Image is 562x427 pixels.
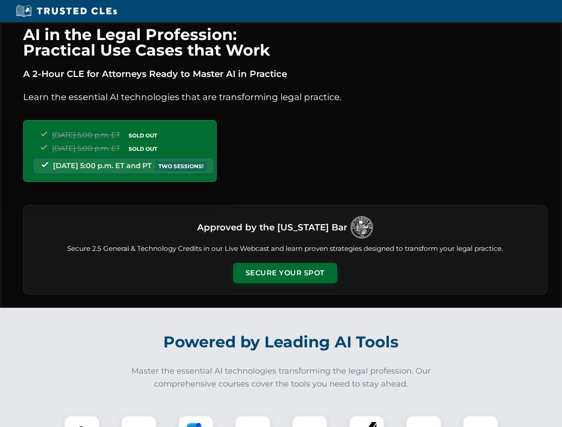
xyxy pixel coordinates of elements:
p: A 2-Hour CLE for Attorneys Ready to Master AI in Practice [23,67,547,81]
img: Logo [351,216,373,238]
h2: Powered by Leading AI Tools [35,326,528,358]
span: SOLD OUT [125,131,160,140]
h1: AI in the Legal Profession: Practical Use Cases that Work [23,27,547,58]
p: Master the essential AI technologies transforming the legal profession. Our comprehensive courses... [125,365,437,391]
img: Trusted CLEs [13,4,120,18]
span: SOLD OUT [125,144,160,153]
button: Secure Your Spot [233,263,337,283]
p: Secure 2.5 General & Technology Credits in our Live Webcast and learn proven strategies designed ... [34,244,536,254]
h3: Approved by the [US_STATE] Bar [197,219,347,235]
span: [DATE] 5:00 p.m. ET [52,144,120,153]
span: [DATE] 5:00 p.m. ET [52,131,120,139]
p: Learn the essential AI technologies that are transforming legal practice. [23,90,547,104]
